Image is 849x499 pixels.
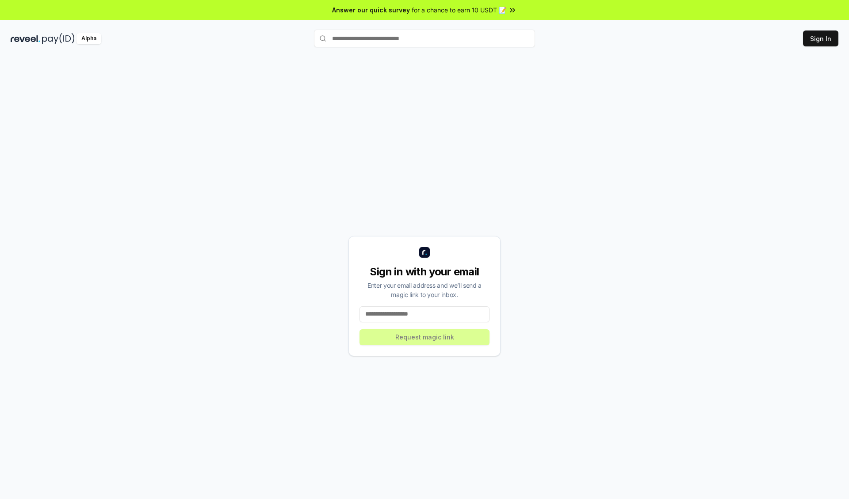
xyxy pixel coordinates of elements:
div: Sign in with your email [359,265,490,279]
img: reveel_dark [11,33,40,44]
div: Enter your email address and we’ll send a magic link to your inbox. [359,281,490,299]
img: logo_small [419,247,430,258]
button: Sign In [803,30,838,46]
span: Answer our quick survey [332,5,410,15]
div: Alpha [76,33,101,44]
img: pay_id [42,33,75,44]
span: for a chance to earn 10 USDT 📝 [412,5,506,15]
